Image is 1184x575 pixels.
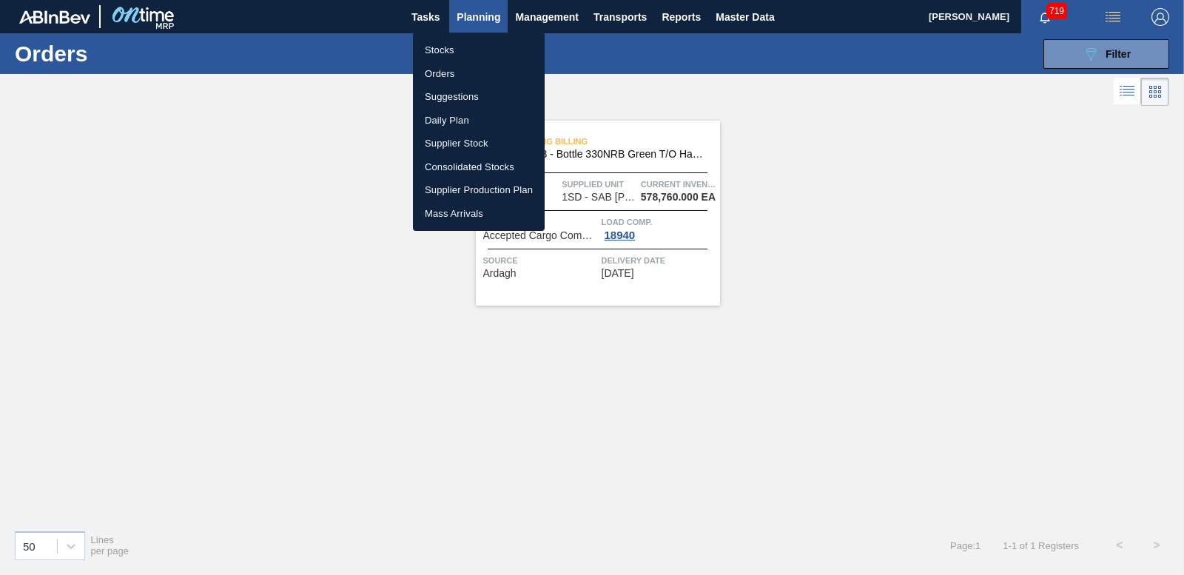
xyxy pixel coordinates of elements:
[413,202,545,226] a: Mass Arrivals
[413,85,545,109] a: Suggestions
[413,155,545,179] a: Consolidated Stocks
[413,38,545,62] a: Stocks
[413,178,545,202] a: Supplier Production Plan
[413,62,545,86] a: Orders
[413,132,545,155] a: Supplier Stock
[413,109,545,132] a: Daily Plan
